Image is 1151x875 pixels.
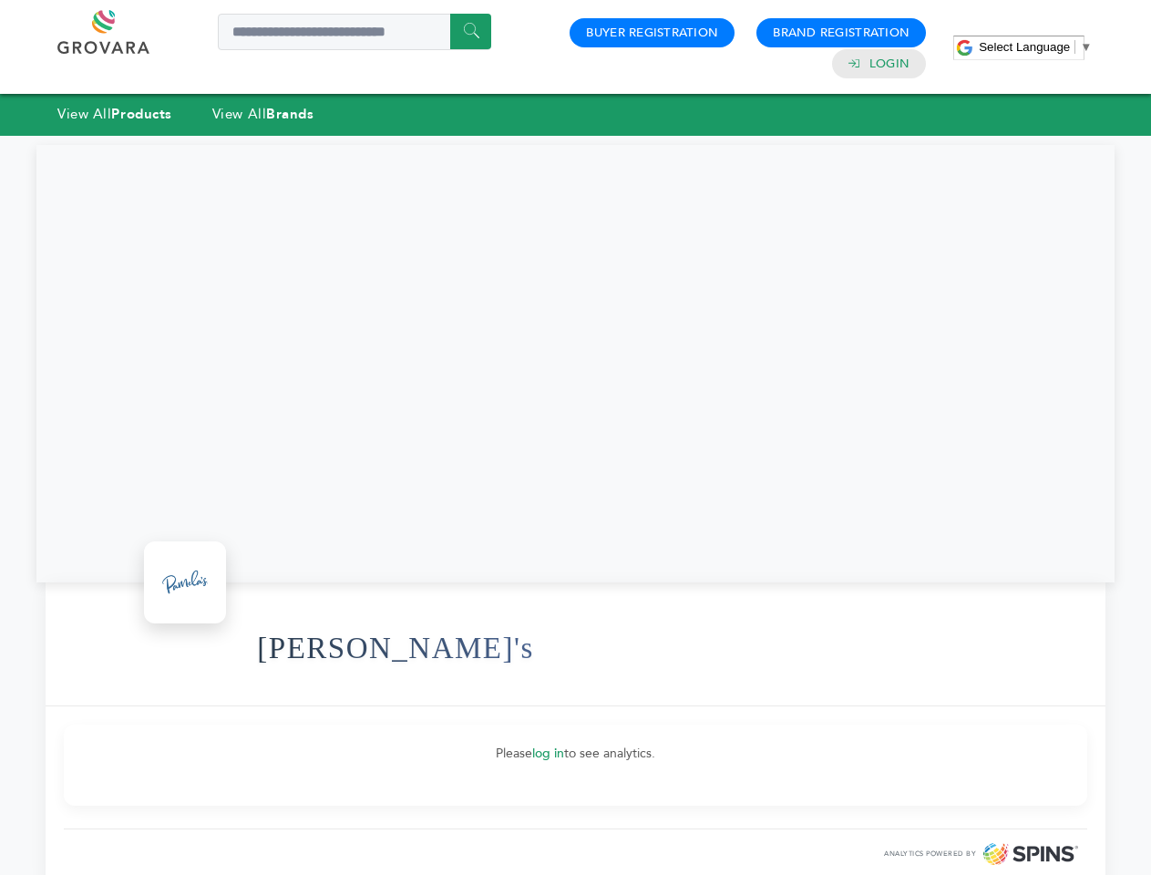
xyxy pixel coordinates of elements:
span: ▼ [1080,40,1092,54]
a: View AllBrands [212,105,314,123]
a: Buyer Registration [586,25,718,41]
a: Login [869,56,909,72]
p: Please to see analytics. [82,743,1069,765]
img: SPINS [983,843,1078,865]
input: Search a product or brand... [218,14,491,50]
span: ​ [1074,40,1075,54]
a: View AllProducts [57,105,172,123]
span: Select Language [979,40,1070,54]
h1: [PERSON_NAME]'s [257,603,533,693]
a: Select Language​ [979,40,1092,54]
strong: Products [111,105,171,123]
a: log in [532,745,564,762]
strong: Brands [266,105,313,123]
a: Brand Registration [773,25,909,41]
img: Pamela's Logo [149,546,221,619]
span: ANALYTICS POWERED BY [884,849,976,860]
